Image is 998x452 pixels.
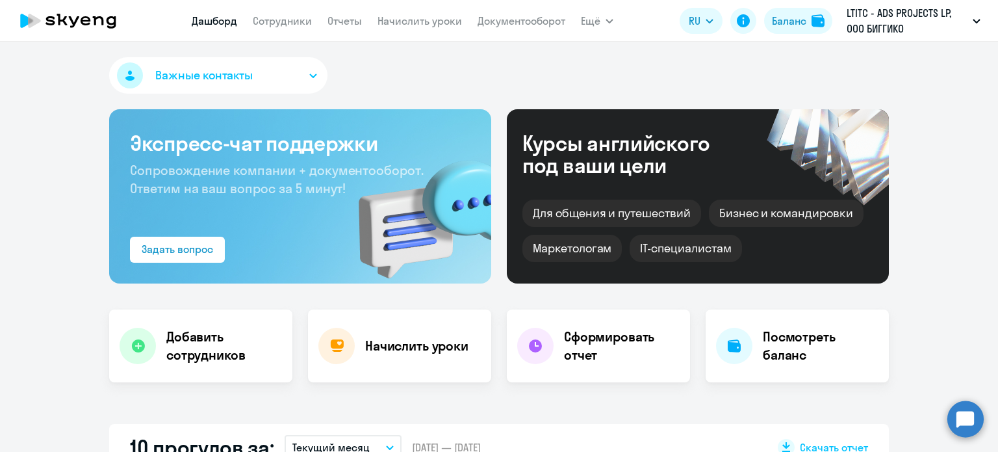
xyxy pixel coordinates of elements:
[630,235,741,262] div: IT-специалистам
[130,237,225,263] button: Задать вопрос
[522,235,622,262] div: Маркетологам
[840,5,987,36] button: LTITC - ADS PROJECTS LP, ООО БИГГИКО
[581,8,613,34] button: Ещё
[166,328,282,364] h4: Добавить сотрудников
[253,14,312,27] a: Сотрудники
[192,14,237,27] a: Дашборд
[327,14,362,27] a: Отчеты
[689,13,700,29] span: RU
[109,57,327,94] button: Важные контакты
[130,162,424,196] span: Сопровождение компании + документооборот. Ответим на ваш вопрос за 5 минут!
[847,5,967,36] p: LTITC - ADS PROJECTS LP, ООО БИГГИКО
[155,67,253,84] span: Важные контакты
[772,13,806,29] div: Баланс
[522,200,701,227] div: Для общения и путешествий
[564,328,680,364] h4: Сформировать отчет
[142,241,213,257] div: Задать вопрос
[130,130,470,156] h3: Экспресс-чат поддержки
[377,14,462,27] a: Начислить уроки
[680,8,723,34] button: RU
[365,337,468,355] h4: Начислить уроки
[709,200,864,227] div: Бизнес и командировки
[763,328,878,364] h4: Посмотреть баланс
[522,132,745,176] div: Курсы английского под ваши цели
[764,8,832,34] button: Балансbalance
[812,14,825,27] img: balance
[340,137,491,284] img: bg-img
[581,13,600,29] span: Ещё
[478,14,565,27] a: Документооборот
